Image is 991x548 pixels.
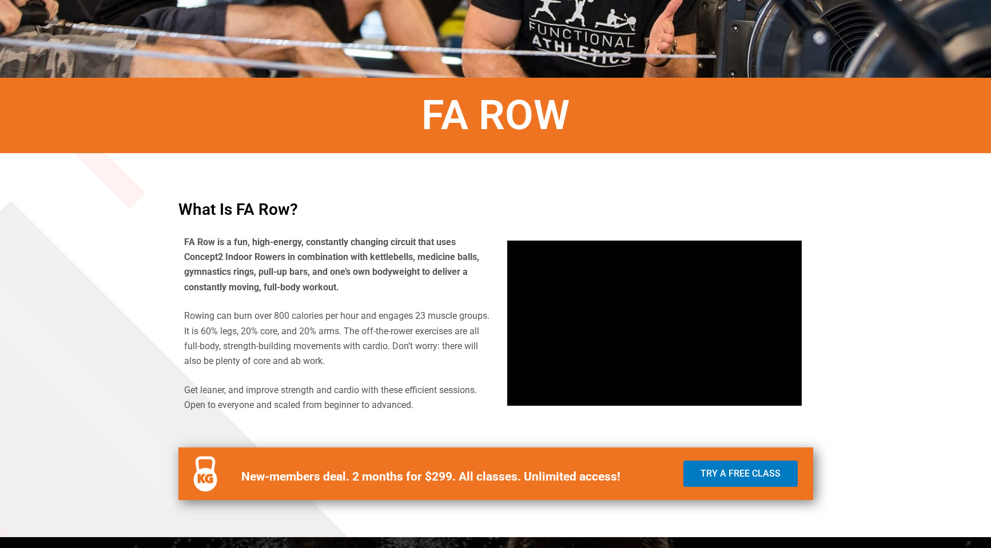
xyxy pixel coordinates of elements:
[507,241,802,406] iframe: Correct Rowing Technique
[178,202,813,218] h4: What is FA Row?
[184,237,479,293] b: FA Row is a fun, high-energy, constantly changing circuit that uses Concept2 Indoor Rowers in com...
[17,95,974,136] h1: FA Row
[701,469,781,478] span: Try a Free Class
[683,461,798,487] a: Try a Free Class
[184,385,477,410] span: Get leaner, and improve strength and cardio with these efficient sessions. Open to everyone and s...
[184,309,490,369] p: Rowing can burn over 800 calories per hour and engages 23 muscle groups. It is 60% legs, 20% core...
[241,470,620,483] strong: New-members deal. 2 months for $299. All classes. Unlimited access!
